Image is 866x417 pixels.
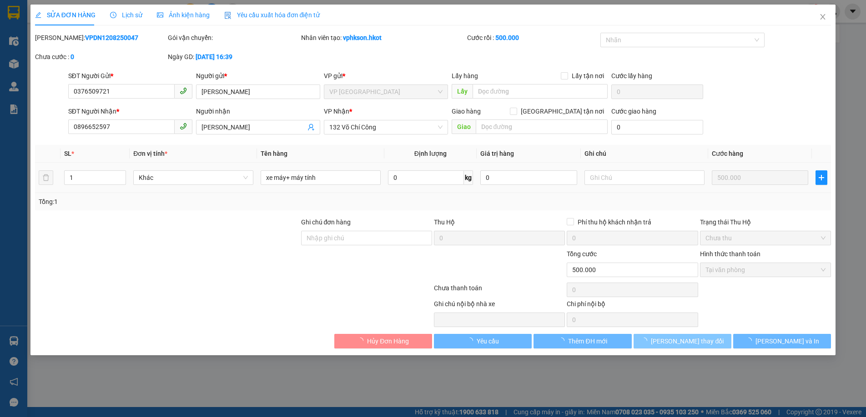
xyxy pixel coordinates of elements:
th: Ghi chú [581,145,708,163]
span: Cước hàng [712,150,743,157]
label: Cước giao hàng [611,108,656,115]
b: [DATE] 16:39 [196,53,232,60]
span: clock-circle [110,12,116,18]
input: Cước giao hàng [611,120,704,134]
span: VP Đà Nẵng [329,85,443,99]
input: VD: Bàn, Ghế [261,170,381,185]
label: Cước lấy hàng [611,72,652,79]
span: Giá trị hàng [480,150,514,157]
div: Gói vận chuyển: [168,33,299,43]
div: VP gửi [324,71,448,81]
input: Dọc đường [473,84,608,99]
span: Phí thu hộ khách nhận trả [574,217,655,227]
span: phone [180,87,187,94]
button: plus [816,170,827,185]
span: kg [464,170,473,185]
div: Nhân viên tạo: [301,33,466,43]
span: Ảnh kiện hàng [157,11,210,19]
button: Thêm ĐH mới [534,334,631,348]
span: loading [745,338,755,344]
b: vphkson.hkot [343,34,382,41]
b: VPDN1208250047 [85,34,138,41]
span: SL [64,150,71,157]
input: Dọc đường [476,119,608,134]
div: Trạng thái Thu Hộ [700,217,831,227]
span: loading [641,338,651,344]
label: Hình thức thanh toán [700,250,760,258]
button: Yêu cầu [434,334,532,348]
span: edit [35,12,41,18]
span: loading [357,338,367,344]
div: SĐT Người Nhận [68,106,192,116]
span: Yêu cầu [477,336,499,346]
span: phone [180,123,187,130]
button: delete [39,170,53,185]
span: loading [558,338,568,344]
span: Đơn vị tính [133,150,167,157]
span: Yêu cầu xuất hóa đơn điện tử [224,11,320,19]
span: [PERSON_NAME] thay đổi [651,336,724,346]
input: Ghi Chú [584,170,705,185]
div: Chưa cước : [35,52,166,62]
span: Lấy tận nơi [568,71,608,81]
span: Giao hàng [452,108,481,115]
span: Thêm ĐH mới [568,336,607,346]
span: SỬA ĐƠN HÀNG [35,11,96,19]
span: Khác [139,171,248,184]
div: Tổng: 1 [39,197,335,207]
button: Hủy Đơn Hàng [334,334,432,348]
span: 132 Võ Chí Công [329,120,443,134]
span: Tên hàng [261,150,287,157]
span: Lấy hàng [452,72,478,79]
span: Định lượng [414,150,447,157]
label: Ghi chú đơn hàng [301,218,351,226]
button: [PERSON_NAME] và In [733,334,831,348]
span: Thu Hộ [434,218,455,226]
div: Chưa thanh toán [433,283,566,299]
button: [PERSON_NAME] thay đổi [634,334,731,348]
div: Ngày GD: [168,52,299,62]
button: Close [810,5,836,30]
span: Lịch sử [110,11,142,19]
input: Cước lấy hàng [611,84,704,99]
span: user-add [307,124,315,131]
input: 0 [712,170,809,185]
span: VP Nhận [324,108,349,115]
div: SĐT Người Gửi [68,71,192,81]
span: loading [467,338,477,344]
span: Lấy [452,84,473,99]
div: [PERSON_NAME]: [35,33,166,43]
span: [PERSON_NAME] và In [755,336,819,346]
span: picture [157,12,163,18]
div: Cước rồi : [467,33,598,43]
span: [GEOGRAPHIC_DATA] tận nơi [517,106,608,116]
div: Chi phí nội bộ [567,299,698,313]
span: plus [816,174,827,181]
b: 500.000 [495,34,519,41]
div: Ghi chú nội bộ nhà xe [434,299,565,313]
span: Tại văn phòng [705,263,826,277]
b: 0 [70,53,74,60]
div: Người gửi [196,71,320,81]
span: Giao [452,119,476,134]
span: Tổng cước [567,250,597,258]
img: icon [224,12,232,19]
span: close [819,13,826,20]
span: Chưa thu [705,231,826,245]
span: Hủy Đơn Hàng [367,336,409,346]
input: Ghi chú đơn hàng [301,231,432,245]
div: Người nhận [196,106,320,116]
